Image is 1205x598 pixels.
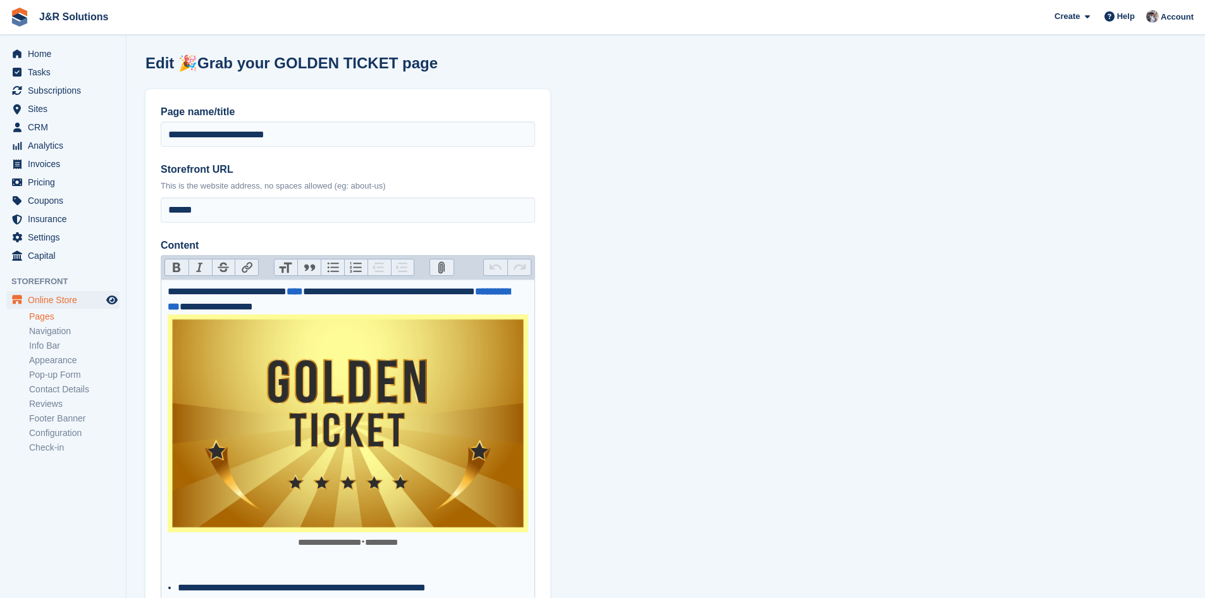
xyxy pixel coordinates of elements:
a: Footer Banner [29,413,120,425]
button: Italic [188,259,212,276]
a: Contact Details [29,383,120,396]
a: menu [6,210,120,228]
button: Strikethrough [212,259,235,276]
span: Sites [28,100,104,118]
a: Check-in [29,442,120,454]
a: Configuration [29,427,120,439]
button: Heading [275,259,298,276]
a: menu [6,192,120,209]
a: menu [6,45,120,63]
span: Capital [28,247,104,265]
span: Coupons [28,192,104,209]
button: Attach Files [430,259,454,276]
a: Preview store [104,292,120,308]
button: Numbers [344,259,368,276]
a: menu [6,118,120,136]
span: Home [28,45,104,63]
img: stora-icon-8386f47178a22dfd0bd8f6a31ec36ba5ce8667c1dd55bd0f319d3a0aa187defe.svg [10,8,29,27]
button: Redo [507,259,531,276]
span: Tasks [28,63,104,81]
button: Decrease Level [368,259,391,276]
button: Increase Level [391,259,414,276]
a: menu [6,137,120,154]
p: This is the website address, no spaces allowed (eg: about-us) [161,180,535,192]
span: Insurance [28,210,104,228]
label: Storefront URL [161,162,535,177]
span: Analytics [28,137,104,154]
a: menu [6,100,120,118]
a: menu [6,228,120,246]
h1: Edit 🎉Grab your GOLDEN TICKET page [145,54,438,72]
a: Pop-up Form [29,369,120,381]
a: Reviews [29,398,120,410]
a: Info Bar [29,340,120,352]
span: Help [1117,10,1135,23]
a: J&R Solutions [34,6,113,27]
a: Appearance [29,354,120,366]
a: menu [6,82,120,99]
span: Subscriptions [28,82,104,99]
span: Invoices [28,155,104,173]
a: menu [6,247,120,265]
a: menu [6,155,120,173]
span: Storefront [11,275,126,288]
span: CRM [28,118,104,136]
button: Link [235,259,258,276]
span: Settings [28,228,104,246]
img: Steve Revell [1146,10,1159,23]
span: Online Store [28,291,104,309]
span: Pricing [28,173,104,191]
button: Undo [484,259,507,276]
a: menu [6,291,120,309]
a: menu [6,173,120,191]
span: Account [1161,11,1194,23]
img: goldenticket.jpg [168,315,529,532]
span: Create [1054,10,1080,23]
a: menu [6,63,120,81]
a: Pages [29,311,120,323]
button: Bullets [321,259,344,276]
button: Quote [297,259,321,276]
button: Bold [165,259,188,276]
label: Page name/title [161,104,535,120]
label: Content [161,238,535,253]
a: Navigation [29,325,120,337]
